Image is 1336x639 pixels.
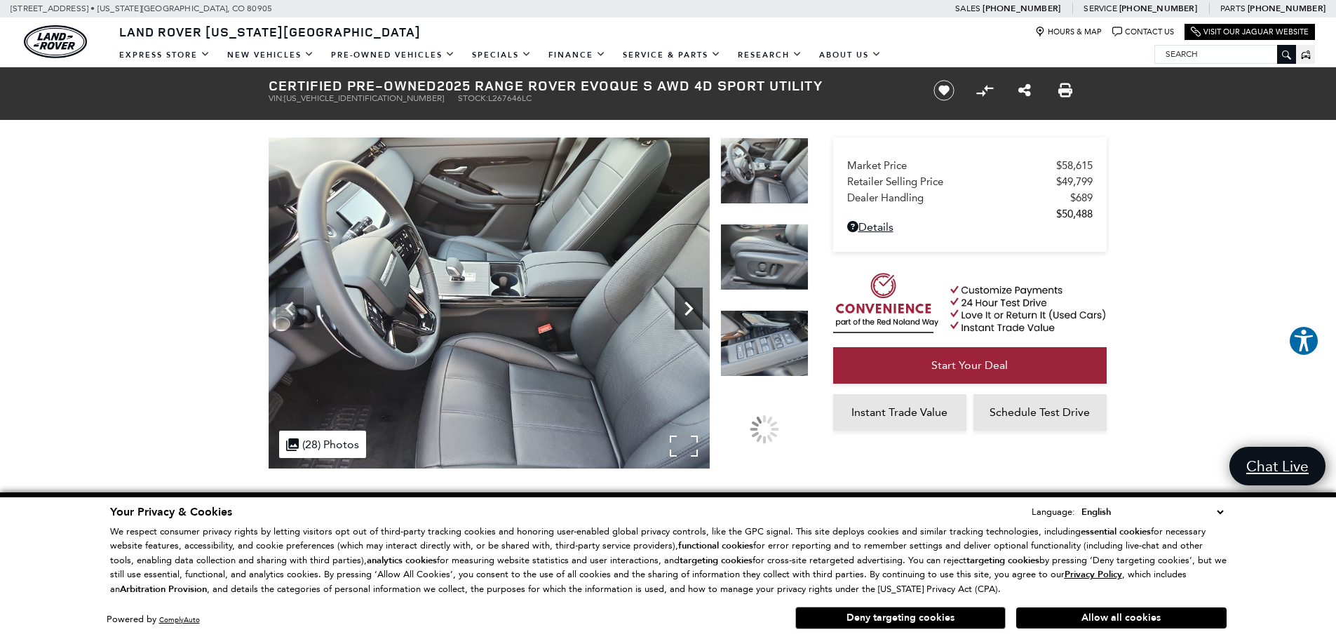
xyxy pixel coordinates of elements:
strong: essential cookies [1081,525,1151,538]
a: Market Price $58,615 [847,159,1093,172]
a: Pre-Owned Vehicles [323,43,464,67]
a: Research [729,43,811,67]
span: Schedule Test Drive [990,405,1090,419]
a: New Vehicles [219,43,323,67]
span: $58,615 [1056,159,1093,172]
img: Certified Used 2025 Fuji White Land Rover S image 12 [720,310,809,377]
a: About Us [811,43,890,67]
a: Share this Certified Pre-Owned 2025 Range Rover Evoque S AWD 4D Sport Utility [1018,82,1031,99]
div: (28) Photos [279,431,366,458]
span: [US_VEHICLE_IDENTIFICATION_NUMBER] [284,93,444,103]
a: Contact Us [1112,27,1174,37]
strong: functional cookies [678,539,753,552]
strong: targeting cookies [680,554,753,567]
a: Hours & Map [1035,27,1102,37]
button: Deny targeting cookies [795,607,1006,629]
span: $50,488 [1056,208,1093,220]
strong: analytics cookies [367,554,437,567]
a: Land Rover [US_STATE][GEOGRAPHIC_DATA] [111,23,429,40]
span: Your Privacy & Cookies [110,504,232,520]
img: Certified Used 2025 Fuji White Land Rover S image 10 [269,137,710,469]
nav: Main Navigation [111,43,890,67]
a: Instant Trade Value [833,394,966,431]
img: Certified Used 2025 Fuji White Land Rover S image 10 [720,137,809,204]
button: Explore your accessibility options [1288,325,1319,356]
span: Land Rover [US_STATE][GEOGRAPHIC_DATA] [119,23,421,40]
span: $689 [1070,191,1093,204]
p: We respect consumer privacy rights by letting visitors opt out of third-party tracking cookies an... [110,525,1227,597]
img: Land Rover [24,25,87,58]
span: Dealer Handling [847,191,1070,204]
a: Start Your Deal [833,347,1107,384]
a: [PHONE_NUMBER] [983,3,1060,14]
button: Save vehicle [929,79,959,102]
button: Allow all cookies [1016,607,1227,628]
span: L267646LC [488,93,532,103]
button: Compare Vehicle [974,80,995,101]
a: land-rover [24,25,87,58]
span: Market Price [847,159,1056,172]
span: Start Your Deal [931,358,1008,372]
h1: 2025 Range Rover Evoque S AWD 4D Sport Utility [269,78,910,93]
a: Retailer Selling Price $49,799 [847,175,1093,188]
a: Chat Live [1229,447,1325,485]
a: [PHONE_NUMBER] [1248,3,1325,14]
div: Language: [1032,507,1075,516]
a: Details [847,220,1093,234]
u: Privacy Policy [1065,568,1122,581]
span: Sales [955,4,980,13]
a: Service & Parts [614,43,729,67]
a: Specials [464,43,540,67]
span: Retailer Selling Price [847,175,1056,188]
a: [STREET_ADDRESS] • [US_STATE][GEOGRAPHIC_DATA], CO 80905 [11,4,272,13]
aside: Accessibility Help Desk [1288,325,1319,359]
a: $50,488 [847,208,1093,220]
span: Chat Live [1239,457,1316,476]
a: Schedule Test Drive [973,394,1107,431]
strong: Arbitration Provision [120,583,207,596]
a: ComplyAuto [159,615,200,624]
img: Certified Used 2025 Fuji White Land Rover S image 11 [720,224,809,290]
a: [PHONE_NUMBER] [1119,3,1197,14]
div: Next [675,288,703,330]
input: Search [1155,46,1295,62]
a: Visit Our Jaguar Website [1191,27,1309,37]
select: Language Select [1078,504,1227,520]
span: $49,799 [1056,175,1093,188]
span: Instant Trade Value [851,405,947,419]
strong: targeting cookies [966,554,1039,567]
span: Stock: [458,93,488,103]
a: Print this Certified Pre-Owned 2025 Range Rover Evoque S AWD 4D Sport Utility [1058,82,1072,99]
a: EXPRESS STORE [111,43,219,67]
span: VIN: [269,93,284,103]
strong: Certified Pre-Owned [269,76,437,95]
a: Dealer Handling $689 [847,191,1093,204]
span: Parts [1220,4,1246,13]
span: Service [1084,4,1116,13]
div: Powered by [107,615,200,624]
a: Finance [540,43,614,67]
div: Previous [276,288,304,330]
